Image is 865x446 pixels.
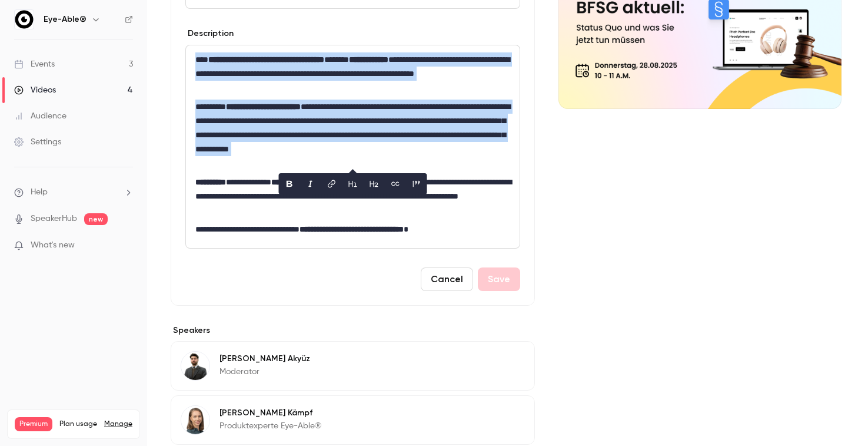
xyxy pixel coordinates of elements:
div: Dominik Akyüz[PERSON_NAME] AkyüzModerator [171,341,535,391]
h6: Eye-Able® [44,14,86,25]
img: Viktoria Kämpf [181,406,209,434]
button: link [322,174,341,193]
a: Manage [104,419,132,429]
span: Plan usage [59,419,97,429]
section: description [185,45,520,249]
p: [PERSON_NAME] Kämpf [219,407,321,419]
span: Premium [15,417,52,431]
iframe: Noticeable Trigger [119,240,133,251]
img: Eye-Able® [15,10,34,29]
div: Viktoria Kämpf[PERSON_NAME] KämpfProduktexperte Eye-Able® [171,395,535,445]
div: editor [186,45,520,248]
button: Cancel [421,267,473,291]
button: bold [280,174,299,193]
p: Produktexperte Eye-Able® [219,420,321,432]
span: new [84,213,108,225]
p: [PERSON_NAME] Akyüz [219,353,310,365]
button: italic [301,174,320,193]
button: blockquote [407,174,426,193]
div: Events [14,58,55,70]
div: Audience [14,110,66,122]
label: Description [185,28,234,39]
p: Moderator [219,366,310,378]
img: Dominik Akyüz [181,352,209,380]
label: Speakers [171,325,535,336]
span: Help [31,186,48,199]
div: Videos [14,84,56,96]
a: SpeakerHub [31,213,77,225]
span: What's new [31,239,75,252]
div: Settings [14,136,61,148]
li: help-dropdown-opener [14,186,133,199]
